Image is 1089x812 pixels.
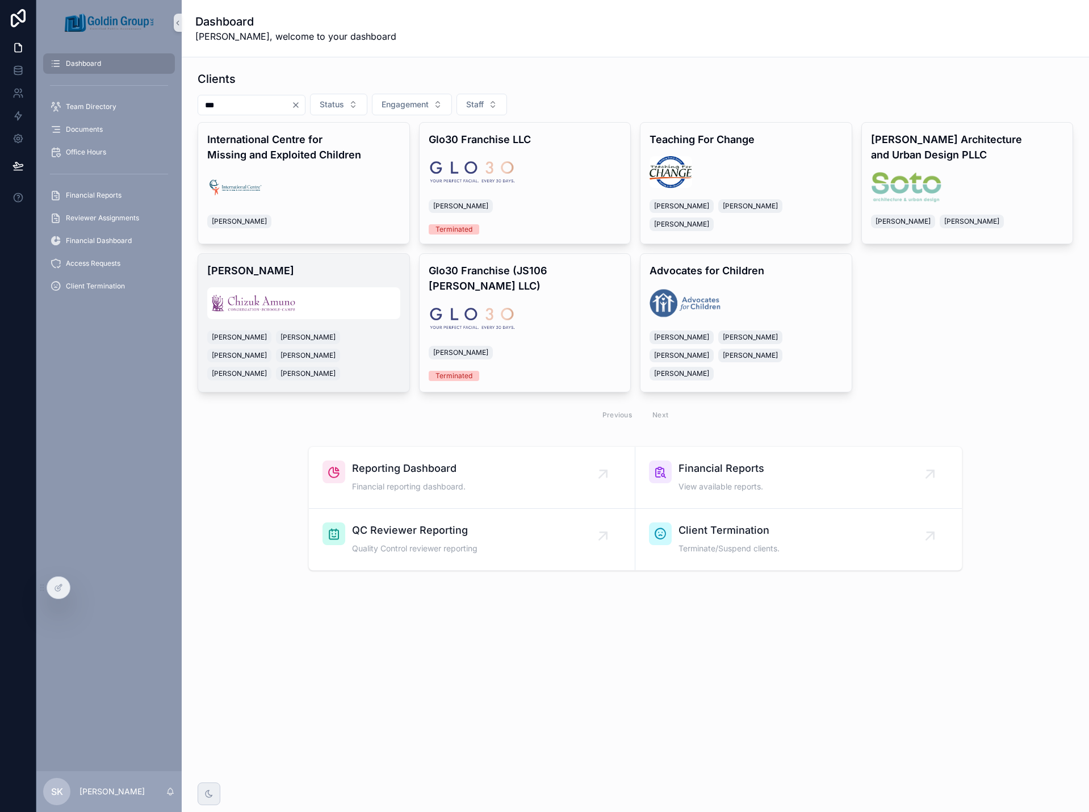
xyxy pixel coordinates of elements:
[212,333,267,342] span: [PERSON_NAME]
[66,148,106,157] span: Office Hours
[66,214,139,223] span: Reviewer Assignments
[429,156,515,188] img: Glo30.png
[309,509,635,570] a: QC Reviewer ReportingQuality Control reviewer reporting
[43,185,175,206] a: Financial Reports
[207,263,400,278] h4: [PERSON_NAME]
[650,287,721,319] img: logo.png
[654,351,709,360] span: [PERSON_NAME]
[654,333,709,342] span: [PERSON_NAME]
[382,99,429,110] span: Engagement
[678,522,780,538] span: Client Termination
[654,220,709,229] span: [PERSON_NAME]
[51,785,63,798] span: SK
[419,122,631,244] a: Glo30 Franchise LLCGlo30.png[PERSON_NAME]Terminated
[466,99,484,110] span: Staff
[871,132,1064,162] h4: [PERSON_NAME] Architecture and Urban Design PLLC
[419,253,631,392] a: Glo30 Franchise (JS106 [PERSON_NAME] LLC)Glo30.png[PERSON_NAME]Terminated
[654,369,709,378] span: [PERSON_NAME]
[79,786,145,797] p: [PERSON_NAME]
[310,94,367,115] button: Select Button
[876,217,931,226] span: [PERSON_NAME]
[435,371,472,381] div: Terminated
[198,253,410,392] a: [PERSON_NAME]logo.png[PERSON_NAME][PERSON_NAME][PERSON_NAME][PERSON_NAME][PERSON_NAME][PERSON_NAME]
[352,543,478,554] span: Quality Control reviewer reporting
[43,253,175,274] a: Access Requests
[433,202,488,211] span: [PERSON_NAME]
[280,351,336,360] span: [PERSON_NAME]
[280,333,336,342] span: [PERSON_NAME]
[66,282,125,291] span: Client Termination
[43,208,175,228] a: Reviewer Assignments
[66,191,122,200] span: Financial Reports
[678,543,780,554] span: Terminate/Suspend clients.
[678,461,764,476] span: Financial Reports
[207,132,400,162] h4: International Centre for Missing and Exploited Children
[291,101,305,110] button: Clear
[66,259,120,268] span: Access Requests
[36,45,182,311] div: scrollable content
[433,348,488,357] span: [PERSON_NAME]
[207,171,264,203] img: logo.png
[723,333,778,342] span: [PERSON_NAME]
[650,132,843,147] h4: Teaching For Change
[212,217,267,226] span: [PERSON_NAME]
[456,94,507,115] button: Select Button
[280,369,336,378] span: [PERSON_NAME]
[212,369,267,378] span: [PERSON_NAME]
[640,253,852,392] a: Advocates for Childrenlogo.png[PERSON_NAME][PERSON_NAME][PERSON_NAME][PERSON_NAME][PERSON_NAME]
[309,447,635,509] a: Reporting DashboardFinancial reporting dashboard.
[635,447,962,509] a: Financial ReportsView available reports.
[723,202,778,211] span: [PERSON_NAME]
[212,351,267,360] span: [PERSON_NAME]
[352,522,478,538] span: QC Reviewer Reporting
[871,171,943,203] img: logo.png
[198,71,236,87] h1: Clients
[650,156,692,188] img: 1.jpg
[650,263,843,278] h4: Advocates for Children
[352,461,466,476] span: Reporting Dashboard
[195,14,396,30] h1: Dashboard
[320,99,344,110] span: Status
[43,97,175,117] a: Team Directory
[43,119,175,140] a: Documents
[640,122,852,244] a: Teaching For Change1.jpg[PERSON_NAME][PERSON_NAME][PERSON_NAME]
[944,217,999,226] span: [PERSON_NAME]
[198,122,410,244] a: International Centre for Missing and Exploited Childrenlogo.png[PERSON_NAME]
[429,132,622,147] h4: Glo30 Franchise LLC
[352,481,466,492] span: Financial reporting dashboard.
[861,122,1074,244] a: [PERSON_NAME] Architecture and Urban Design PLLClogo.png[PERSON_NAME][PERSON_NAME]
[43,276,175,296] a: Client Termination
[43,231,175,251] a: Financial Dashboard
[43,142,175,162] a: Office Hours
[43,53,175,74] a: Dashboard
[723,351,778,360] span: [PERSON_NAME]
[195,30,396,43] span: [PERSON_NAME], welcome to your dashboard
[654,202,709,211] span: [PERSON_NAME]
[66,125,103,134] span: Documents
[65,14,153,32] img: App logo
[435,224,472,235] div: Terminated
[66,236,132,245] span: Financial Dashboard
[66,59,101,68] span: Dashboard
[207,287,400,319] img: logo.png
[66,102,116,111] span: Team Directory
[429,303,515,334] img: Glo30.png
[678,481,764,492] span: View available reports.
[635,509,962,570] a: Client TerminationTerminate/Suspend clients.
[429,263,622,294] h4: Glo30 Franchise (JS106 [PERSON_NAME] LLC)
[372,94,452,115] button: Select Button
